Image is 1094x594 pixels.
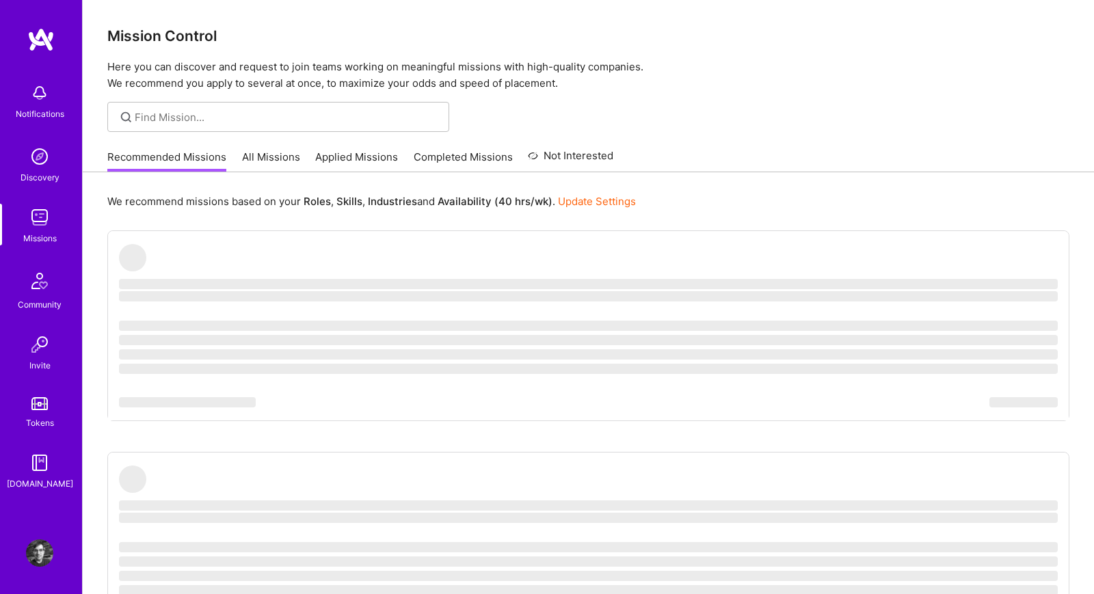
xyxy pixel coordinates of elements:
[27,27,55,52] img: logo
[368,195,417,208] b: Industries
[26,143,53,170] img: discovery
[26,539,53,567] img: User Avatar
[23,231,57,245] div: Missions
[107,59,1069,92] p: Here you can discover and request to join teams working on meaningful missions with high-quality ...
[21,170,59,185] div: Discovery
[26,449,53,476] img: guide book
[438,195,552,208] b: Availability (40 hrs/wk)
[23,265,56,297] img: Community
[23,539,57,567] a: User Avatar
[315,150,398,172] a: Applied Missions
[107,150,226,172] a: Recommended Missions
[528,148,613,172] a: Not Interested
[118,109,134,125] i: icon SearchGrey
[16,107,64,121] div: Notifications
[26,204,53,231] img: teamwork
[31,397,48,410] img: tokens
[7,476,73,491] div: [DOMAIN_NAME]
[304,195,331,208] b: Roles
[414,150,513,172] a: Completed Missions
[107,194,636,208] p: We recommend missions based on your , , and .
[336,195,362,208] b: Skills
[29,358,51,373] div: Invite
[558,195,636,208] a: Update Settings
[135,110,439,124] input: Find Mission...
[26,416,54,430] div: Tokens
[18,297,62,312] div: Community
[107,27,1069,44] h3: Mission Control
[26,79,53,107] img: bell
[26,331,53,358] img: Invite
[242,150,300,172] a: All Missions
